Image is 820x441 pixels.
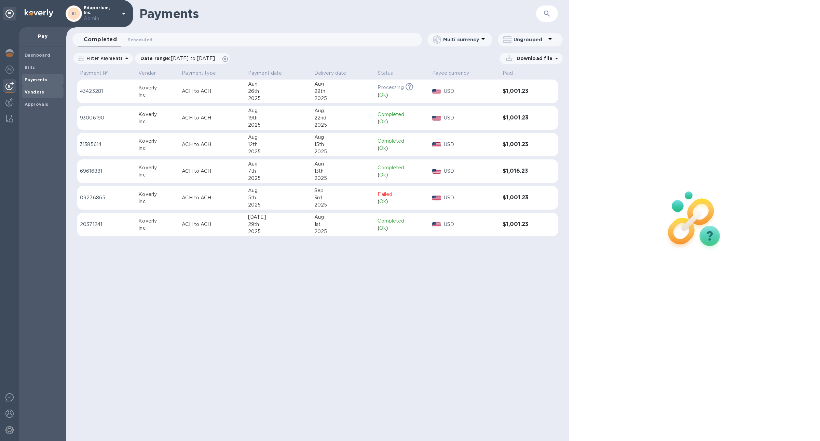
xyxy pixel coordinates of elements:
div: 2025 [248,201,309,209]
h3: $1,001.23 [503,141,540,148]
div: ( ) [378,171,426,179]
b: Bills [25,65,35,70]
span: Payee currency [432,70,478,77]
div: 15th [314,141,372,148]
img: Foreign exchange [5,66,14,74]
span: Paid [503,70,522,77]
span: Vendor [138,70,165,77]
div: Koverly [138,191,176,198]
b: Payments [25,77,47,82]
span: Scheduled [128,36,152,43]
h3: $1,001.23 [503,195,540,201]
div: Aug [314,160,372,168]
div: Inc. [138,145,176,152]
p: Eduporium, Inc. [84,5,118,22]
p: Ok [379,198,386,205]
div: Koverly [138,138,176,145]
p: USD [444,168,497,175]
div: Aug [314,107,372,114]
p: Failed [378,191,426,198]
div: 7th [248,168,309,175]
p: Download file [514,55,552,62]
p: Vendor [138,70,156,77]
img: USD [432,142,441,147]
p: Admin [84,15,118,22]
div: 13th [314,168,372,175]
div: ( ) [378,225,426,232]
span: [DATE] to [DATE] [171,56,215,61]
p: ACH to ACH [182,141,243,148]
p: Processing [378,84,404,91]
p: Status [378,70,393,77]
div: 3rd [314,194,372,201]
p: USD [444,194,497,201]
div: Inc. [138,225,176,232]
div: 19th [248,114,309,122]
span: Delivery date [314,70,355,77]
p: ACH to ACH [182,221,243,228]
p: 93006190 [80,114,133,122]
p: Completed [378,138,426,145]
p: Completed [378,217,426,225]
p: 20371241 [80,221,133,228]
div: 1st [314,221,372,228]
div: 29th [248,221,309,228]
div: [DATE] [248,214,309,221]
div: Koverly [138,111,176,118]
div: 2025 [314,228,372,235]
div: ( ) [378,198,426,205]
p: Multi currency [443,36,479,43]
div: Aug [248,160,309,168]
span: Payment date [248,70,291,77]
h3: $1,001.23 [503,115,540,121]
p: USD [444,88,497,95]
div: Aug [248,187,309,194]
img: USD [432,116,441,120]
div: 2025 [248,122,309,129]
div: 2025 [314,95,372,102]
img: USD [432,169,441,174]
p: ACH to ACH [182,168,243,175]
div: 2025 [314,122,372,129]
p: 69616881 [80,168,133,175]
p: Payment type [182,70,216,77]
div: 12th [248,141,309,148]
p: Ok [379,171,386,179]
div: Aug [248,81,309,88]
b: Vendors [25,89,44,95]
div: 2025 [314,175,372,182]
p: Completed [378,164,426,171]
div: Aug [314,81,372,88]
p: ACH to ACH [182,114,243,122]
span: Payment № [80,70,117,77]
h1: Payments [139,6,474,21]
b: EI [72,11,76,16]
span: Status [378,70,402,77]
div: Inc. [138,171,176,179]
div: Aug [314,214,372,221]
p: Payee currency [432,70,469,77]
img: USD [432,89,441,94]
div: Aug [314,134,372,141]
div: 29th [314,88,372,95]
div: 26th [248,88,309,95]
div: ( ) [378,118,426,125]
p: Ok [379,225,386,232]
p: Ungrouped [514,36,546,43]
div: Inc. [138,198,176,205]
div: 2025 [248,148,309,155]
div: ( ) [378,91,426,99]
p: Completed [378,111,426,118]
p: USD [444,114,497,122]
div: Koverly [138,84,176,91]
div: Unpin categories [3,7,16,20]
div: 5th [248,194,309,201]
img: USD [432,222,441,227]
div: 2025 [314,201,372,209]
div: Inc. [138,118,176,125]
p: Date range : [140,55,218,62]
img: USD [432,196,441,200]
p: Ok [379,91,386,99]
img: Logo [25,9,53,17]
p: Delivery date [314,70,346,77]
